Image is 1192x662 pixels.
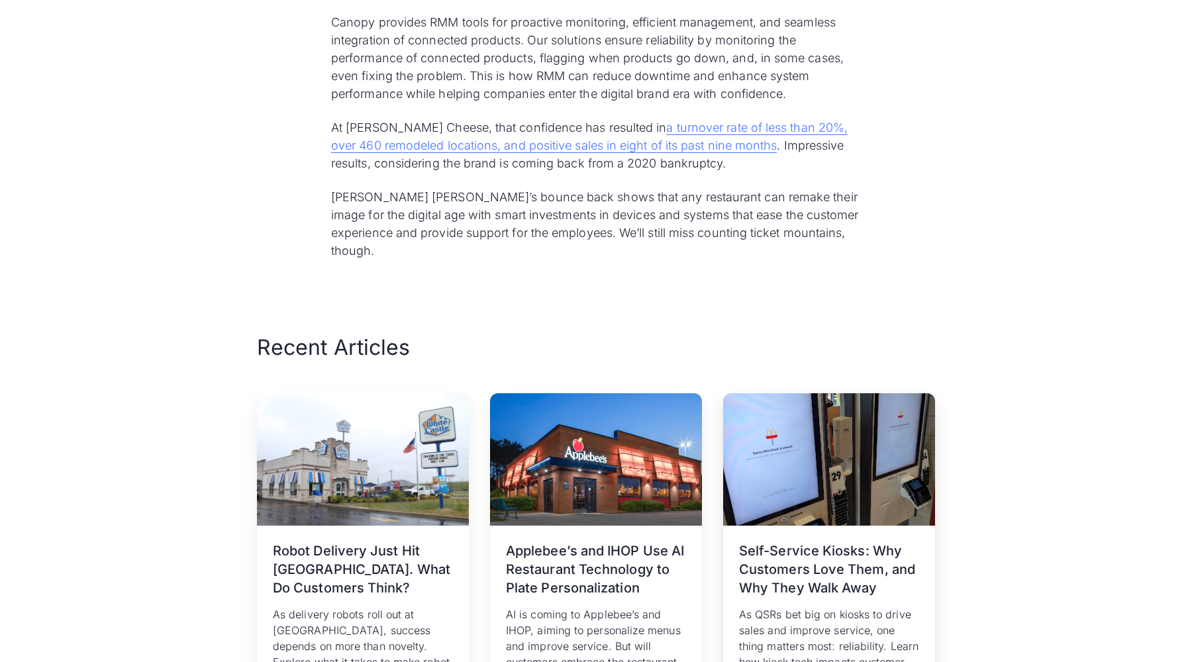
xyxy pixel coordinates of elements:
[739,542,919,597] h3: Self-Service Kiosks: Why Customers Love Them, and Why They Walk Away
[331,13,861,103] p: Canopy provides RMM tools for proactive monitoring, efficient management, and seamless integratio...
[331,188,861,260] p: [PERSON_NAME] [PERSON_NAME]’s bounce back shows that any restaurant can remake their image for th...
[506,542,686,597] h3: Applebee’s and IHOP Use AI Restaurant Technology to Plate Personalization
[331,118,861,172] p: At [PERSON_NAME] Cheese, that confidence has resulted in . Impressive results, considering the br...
[257,334,410,361] h2: Recent Articles
[273,542,453,597] h3: Robot Delivery Just Hit [GEOGRAPHIC_DATA]. What Do Customers Think?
